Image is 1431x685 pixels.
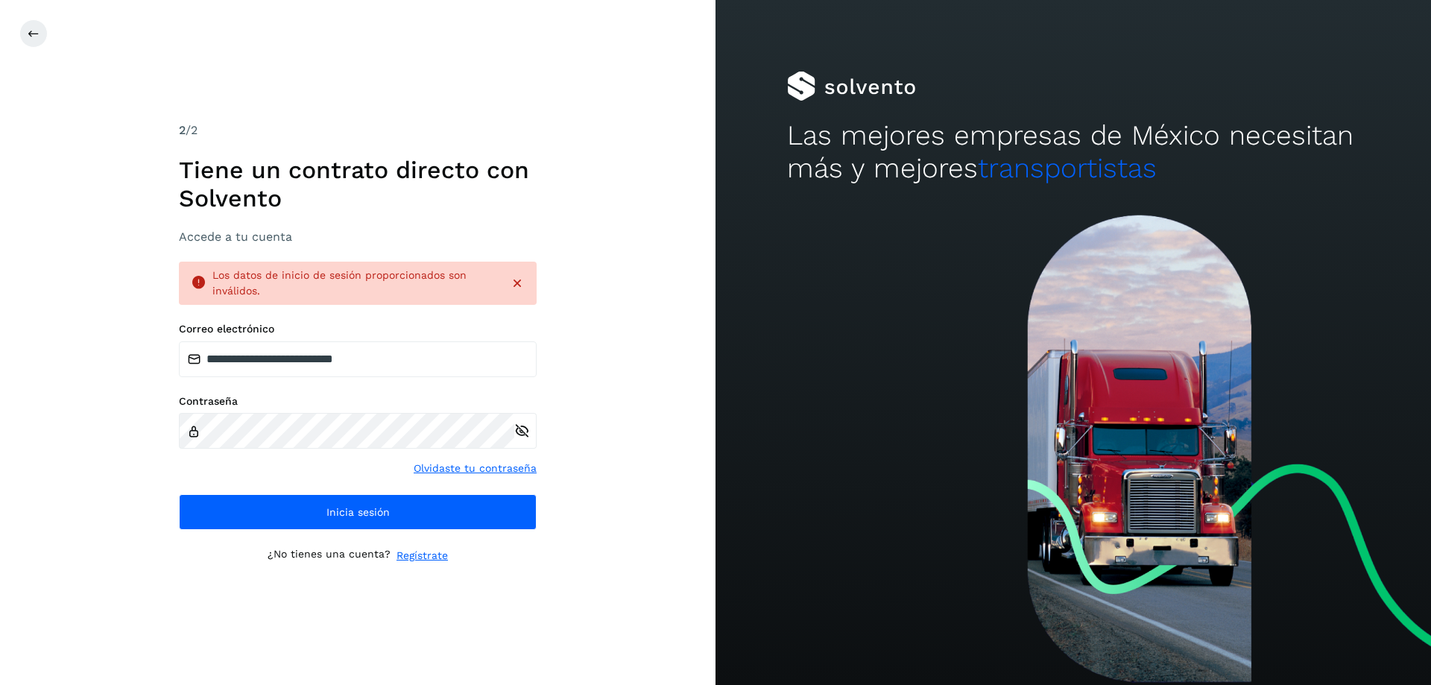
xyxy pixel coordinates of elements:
button: Inicia sesión [179,494,537,530]
label: Contraseña [179,395,537,408]
h1: Tiene un contrato directo con Solvento [179,156,537,213]
a: Olvidaste tu contraseña [414,461,537,476]
div: Los datos de inicio de sesión proporcionados son inválidos. [212,268,498,299]
h3: Accede a tu cuenta [179,230,537,244]
div: /2 [179,121,537,139]
label: Correo electrónico [179,323,537,335]
span: transportistas [978,152,1157,184]
h2: Las mejores empresas de México necesitan más y mejores [787,119,1359,186]
p: ¿No tienes una cuenta? [268,548,391,564]
span: 2 [179,123,186,137]
a: Regístrate [397,548,448,564]
span: Inicia sesión [326,507,390,517]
